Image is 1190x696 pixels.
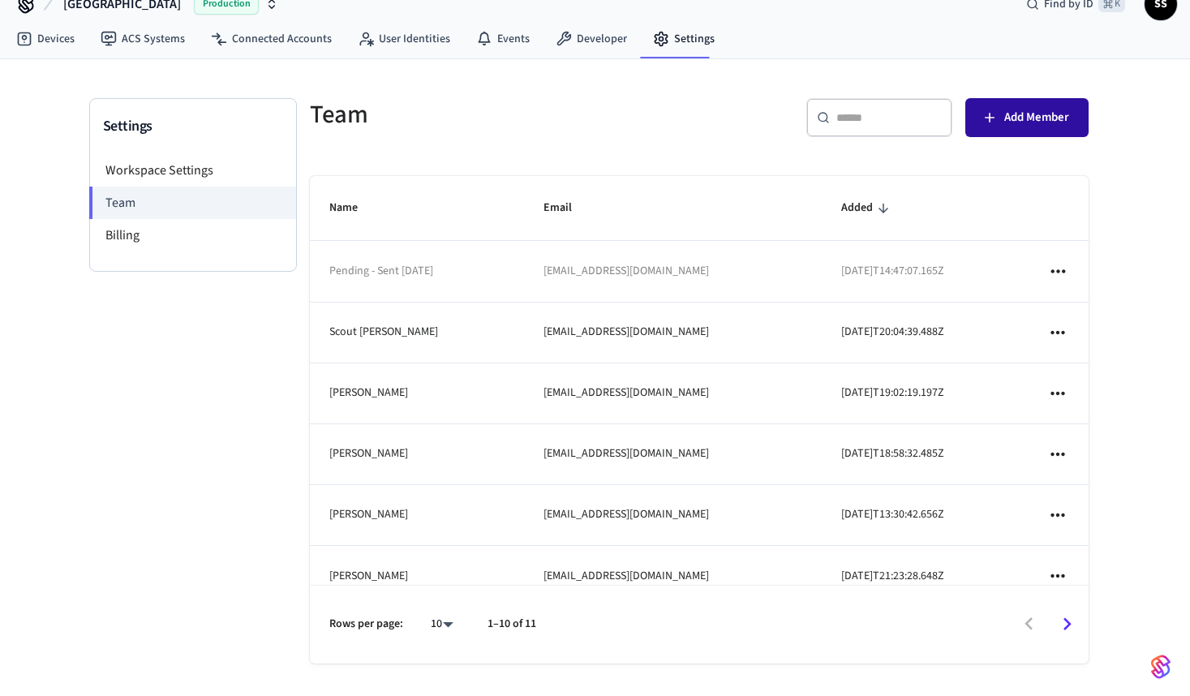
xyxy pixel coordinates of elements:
img: SeamLogoGradient.69752ec5.svg [1151,654,1171,680]
td: Scout [PERSON_NAME] [310,303,525,363]
td: [EMAIL_ADDRESS][DOMAIN_NAME] [524,303,822,363]
td: [PERSON_NAME] [310,363,525,424]
td: [EMAIL_ADDRESS][DOMAIN_NAME] [524,485,822,546]
a: ACS Systems [88,24,198,54]
p: Rows per page: [329,616,403,633]
a: User Identities [345,24,463,54]
a: Devices [3,24,88,54]
span: Name [329,195,379,221]
a: Settings [640,24,728,54]
button: Go to next page [1048,605,1086,643]
h3: Settings [103,115,283,138]
td: [DATE]T21:23:28.648Z [822,546,1029,607]
td: [DATE]T14:47:07.165Z [822,241,1029,302]
td: [EMAIL_ADDRESS][DOMAIN_NAME] [524,363,822,424]
td: [EMAIL_ADDRESS][DOMAIN_NAME] [524,424,822,485]
td: [DATE]T19:02:19.197Z [822,363,1029,424]
td: [PERSON_NAME] [310,424,525,485]
button: Add Member [965,98,1089,137]
td: [DATE]T18:58:32.485Z [822,424,1029,485]
td: [PERSON_NAME] [310,546,525,607]
td: Pending - Sent [DATE] [310,241,525,302]
li: Workspace Settings [90,154,296,187]
h5: Team [310,98,690,131]
td: [EMAIL_ADDRESS][DOMAIN_NAME] [524,546,822,607]
td: [PERSON_NAME] [310,485,525,546]
a: Developer [543,24,640,54]
span: Email [543,195,593,221]
p: 1–10 of 11 [488,616,536,633]
a: Events [463,24,543,54]
span: Add Member [1004,107,1069,128]
div: 10 [423,612,462,636]
li: Billing [90,219,296,251]
a: Connected Accounts [198,24,345,54]
li: Team [89,187,296,219]
td: [DATE]T20:04:39.488Z [822,303,1029,363]
td: [EMAIL_ADDRESS][DOMAIN_NAME] [524,241,822,302]
td: [DATE]T13:30:42.656Z [822,485,1029,546]
span: Added [841,195,894,221]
